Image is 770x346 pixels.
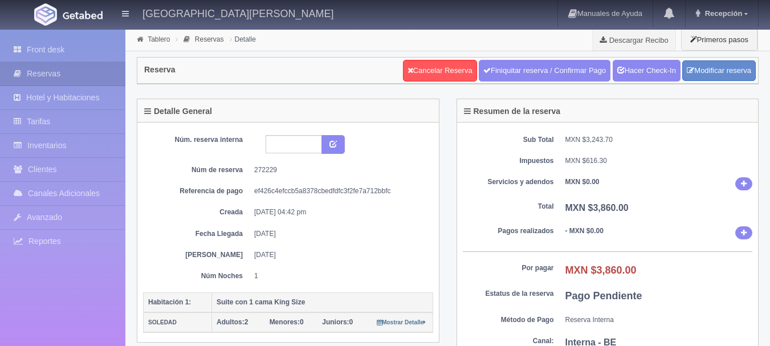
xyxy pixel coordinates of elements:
button: Primeros pasos [681,29,757,51]
dt: Creada [152,207,243,217]
b: MXN $3,860.00 [565,203,629,213]
small: Mostrar Detalle [377,319,426,325]
b: Pago Pendiente [565,290,642,302]
strong: Juniors: [322,318,349,326]
b: MXN $0.00 [565,178,600,186]
dd: MXN $616.30 [565,156,753,166]
dt: Por pagar [463,263,554,273]
dt: Método de Pago [463,315,554,325]
a: Hacer Check-In [613,60,681,82]
a: Mostrar Detalle [377,318,426,326]
dt: Núm. reserva interna [152,135,243,145]
b: - MXN $0.00 [565,227,604,235]
a: Reservas [195,35,224,43]
dt: Servicios y adendos [463,177,554,187]
li: Detalle [227,34,259,44]
dd: Reserva Interna [565,315,753,325]
small: SOLEDAD [148,319,177,325]
span: Recepción [702,9,743,18]
dt: Pagos realizados [463,226,554,236]
h4: [GEOGRAPHIC_DATA][PERSON_NAME] [142,6,333,20]
a: Cancelar Reserva [403,60,477,82]
dd: ef426c4efccb5a8378cbedfdfc3f2fe7a712bbfc [254,186,425,196]
dt: [PERSON_NAME] [152,250,243,260]
dd: 1 [254,271,425,281]
dt: Impuestos [463,156,554,166]
img: Getabed [34,3,57,26]
h4: Reserva [144,66,176,74]
span: 0 [322,318,353,326]
span: 0 [270,318,304,326]
dt: Núm de reserva [152,165,243,175]
strong: Adultos: [217,318,245,326]
dt: Total [463,202,554,211]
h4: Resumen de la reserva [464,107,561,116]
dd: [DATE] [254,250,425,260]
dt: Sub Total [463,135,554,145]
a: Tablero [148,35,170,43]
h4: Detalle General [144,107,212,116]
strong: Menores: [270,318,300,326]
dt: Fecha Llegada [152,229,243,239]
dt: Referencia de pago [152,186,243,196]
img: Getabed [63,11,103,19]
dt: Estatus de la reserva [463,289,554,299]
dt: Canal: [463,336,554,346]
a: Descargar Recibo [593,29,675,51]
span: 2 [217,318,248,326]
a: Modificar reserva [682,60,756,82]
dt: Núm Noches [152,271,243,281]
dd: [DATE] [254,229,425,239]
dd: [DATE] 04:42 pm [254,207,425,217]
dd: 272229 [254,165,425,175]
th: Suite con 1 cama King Size [212,292,433,312]
b: MXN $3,860.00 [565,264,637,276]
b: Habitación 1: [148,298,191,306]
dd: MXN $3,243.70 [565,135,753,145]
a: Finiquitar reserva / Confirmar Pago [479,60,610,82]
